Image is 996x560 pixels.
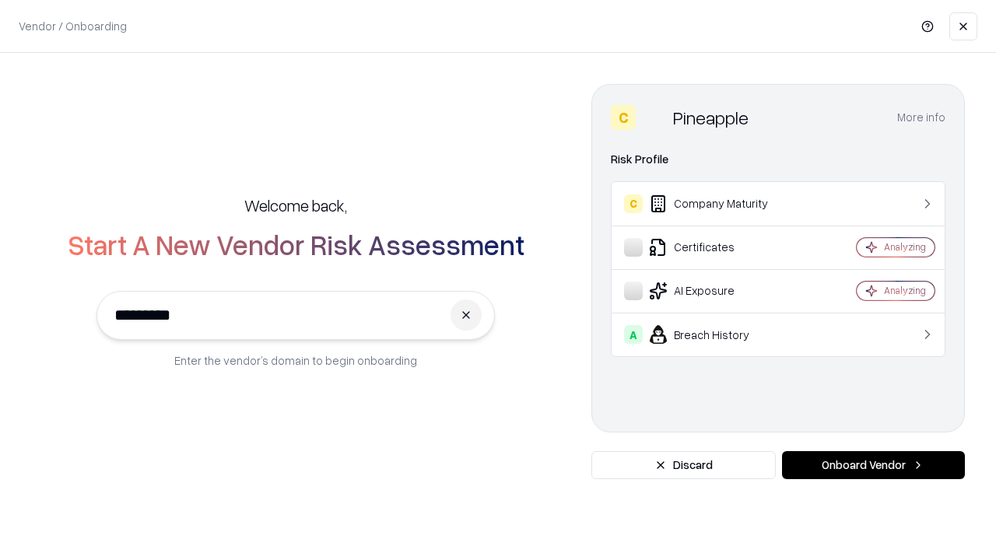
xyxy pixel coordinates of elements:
h2: Start A New Vendor Risk Assessment [68,229,524,260]
div: AI Exposure [624,282,810,300]
div: Certificates [624,238,810,257]
div: Analyzing [884,284,926,297]
div: Analyzing [884,240,926,254]
img: Pineapple [642,105,667,130]
p: Vendor / Onboarding [19,18,127,34]
div: Pineapple [673,105,749,130]
p: Enter the vendor’s domain to begin onboarding [174,352,417,369]
div: A [624,325,643,344]
div: C [611,105,636,130]
div: Risk Profile [611,150,945,169]
button: More info [897,103,945,131]
h5: Welcome back, [244,194,347,216]
div: Breach History [624,325,810,344]
button: Onboard Vendor [782,451,965,479]
button: Discard [591,451,776,479]
div: C [624,194,643,213]
div: Company Maturity [624,194,810,213]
